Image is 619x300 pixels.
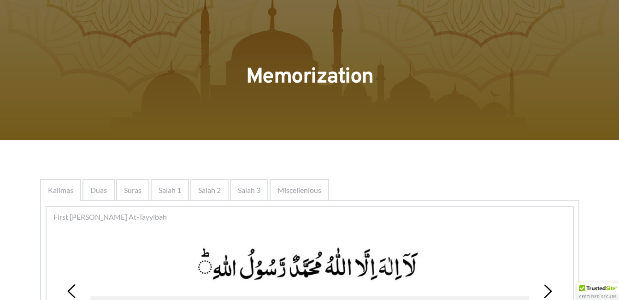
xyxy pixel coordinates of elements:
span: Salah 1 [159,185,181,196]
span: Kalimas [48,185,73,196]
div: TrustedSite Certified [577,282,619,300]
span: Salah 2 [198,185,221,196]
span: Memorization [246,64,373,91]
span: First [PERSON_NAME] At-Tayyibah [53,211,167,222]
span: Duas [90,185,107,196]
span: Salah 3 [238,185,260,196]
span: Miscellenious [277,185,321,196]
span: Suras [124,185,141,196]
